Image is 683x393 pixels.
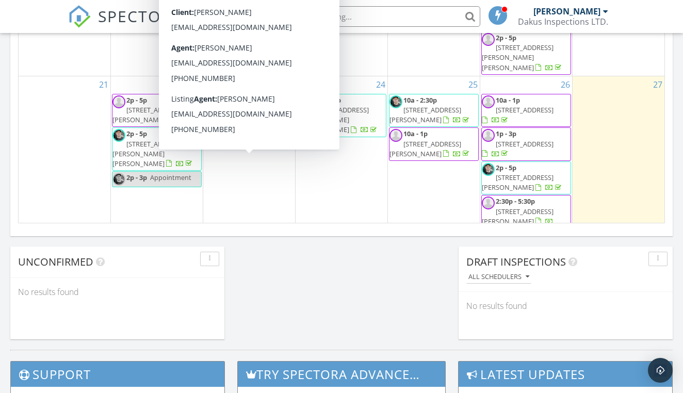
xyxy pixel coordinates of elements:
[203,76,296,230] td: Go to September 23, 2025
[481,161,571,195] a: 2p - 5p [STREET_ADDRESS][PERSON_NAME]
[482,33,495,46] img: default-user-f0147aede5fd5fa78ca7ade42f37bd4542148d508eef1c3d3ea960f66861d68b.jpg
[481,195,571,228] a: 2:30p - 5:30p [STREET_ADDRESS][PERSON_NAME]
[297,105,369,134] span: [STREET_ADDRESS][PERSON_NAME][PERSON_NAME]
[389,129,402,142] img: default-user-f0147aede5fd5fa78ca7ade42f37bd4542148d508eef1c3d3ea960f66861d68b.jpg
[389,95,471,124] a: 10a - 2:30p [STREET_ADDRESS][PERSON_NAME]
[459,362,672,387] h3: Latest Updates
[189,76,203,93] a: Go to September 22, 2025
[481,127,571,161] a: 1p - 3p [STREET_ADDRESS]
[466,76,480,93] a: Go to September 25, 2025
[482,207,554,226] span: [STREET_ADDRESS][PERSON_NAME]
[205,23,286,52] a: 2p - 5p [STREET_ADDRESS][PERSON_NAME]
[651,76,664,93] a: Go to September 27, 2025
[68,5,91,28] img: The Best Home Inspection Software - Spectora
[112,105,184,124] span: [STREET_ADDRESS][PERSON_NAME]
[19,76,111,230] td: Go to September 21, 2025
[496,163,516,172] span: 2p - 5p
[466,270,531,284] button: All schedulers
[238,362,445,387] h3: Try spectora advanced [DATE]
[112,173,125,186] img: img_4027.jpeg
[297,95,310,108] img: img_4027.jpeg
[533,6,600,17] div: [PERSON_NAME]
[112,94,202,127] a: 2p - 5p [STREET_ADDRESS][PERSON_NAME]
[482,163,563,192] a: 2p - 5p [STREET_ADDRESS][PERSON_NAME]
[18,255,93,269] span: Unconfirmed
[97,76,110,93] a: Go to September 21, 2025
[10,278,224,306] div: No results found
[482,163,495,176] img: img_4027.jpeg
[496,129,516,138] span: 1p - 3p
[482,129,554,158] a: 1p - 3p [STREET_ADDRESS]
[111,76,203,230] td: Go to September 22, 2025
[389,94,479,127] a: 10a - 2:30p [STREET_ADDRESS][PERSON_NAME]
[389,105,461,124] span: [STREET_ADDRESS][PERSON_NAME]
[112,129,125,142] img: img_4027.jpeg
[482,196,495,209] img: default-user-f0147aede5fd5fa78ca7ade42f37bd4542148d508eef1c3d3ea960f66861d68b.jpg
[68,14,183,36] a: SPECTORA
[389,129,471,158] a: 10a - 1p [STREET_ADDRESS][PERSON_NAME]
[480,76,572,230] td: Go to September 26, 2025
[204,22,294,55] a: 2p - 5p [STREET_ADDRESS][PERSON_NAME]
[126,95,147,105] span: 2p - 5p
[374,76,387,93] a: Go to September 24, 2025
[403,95,437,105] span: 10a - 2:30p
[496,196,535,206] span: 2:30p - 5:30p
[496,33,516,42] span: 2p - 5p
[482,95,495,108] img: default-user-f0147aede5fd5fa78ca7ade42f37bd4542148d508eef1c3d3ea960f66861d68b.jpg
[205,33,277,52] span: [STREET_ADDRESS][PERSON_NAME]
[466,255,566,269] span: Draft Inspections
[150,173,191,182] span: Appointment
[468,273,529,281] div: All schedulers
[482,33,563,72] a: 2p - 5p [STREET_ADDRESS][PERSON_NAME][PERSON_NAME]
[389,139,461,158] span: [STREET_ADDRESS][PERSON_NAME]
[648,358,673,383] div: Open Intercom Messenger
[403,129,428,138] span: 10a - 1p
[496,95,520,105] span: 10a - 1p
[387,76,480,230] td: Go to September 25, 2025
[126,173,147,182] span: 2p - 3p
[481,31,571,75] a: 2p - 5p [STREET_ADDRESS][PERSON_NAME][PERSON_NAME]
[482,196,554,225] a: 2:30p - 5:30p [STREET_ADDRESS][PERSON_NAME]
[297,94,386,137] a: 2p - 5:30p [STREET_ADDRESS][PERSON_NAME][PERSON_NAME]
[311,95,341,105] span: 2p - 5:30p
[482,129,495,142] img: default-user-f0147aede5fd5fa78ca7ade42f37bd4542148d508eef1c3d3ea960f66861d68b.jpg
[112,139,184,168] span: [STREET_ADDRESS][PERSON_NAME][PERSON_NAME]
[297,95,379,135] a: 2p - 5:30p [STREET_ADDRESS][PERSON_NAME][PERSON_NAME]
[518,17,608,27] div: Dakus Inspections LTD.
[389,95,402,108] img: img_4027.jpeg
[282,76,295,93] a: Go to September 23, 2025
[274,6,480,27] input: Search everything...
[389,127,479,161] a: 10a - 1p [STREET_ADDRESS][PERSON_NAME]
[572,76,664,230] td: Go to September 27, 2025
[496,105,554,114] span: [STREET_ADDRESS]
[112,95,125,108] img: default-user-f0147aede5fd5fa78ca7ade42f37bd4542148d508eef1c3d3ea960f66861d68b.jpg
[481,94,571,127] a: 10a - 1p [STREET_ADDRESS]
[98,5,183,27] span: SPECTORA
[11,362,224,387] h3: Support
[112,127,202,171] a: 2p - 5p [STREET_ADDRESS][PERSON_NAME][PERSON_NAME]
[482,43,554,72] span: [STREET_ADDRESS][PERSON_NAME][PERSON_NAME]
[112,129,194,168] a: 2p - 5p [STREET_ADDRESS][PERSON_NAME][PERSON_NAME]
[496,139,554,149] span: [STREET_ADDRESS]
[296,76,388,230] td: Go to September 24, 2025
[126,129,147,138] span: 2p - 5p
[112,95,194,124] a: 2p - 5p [STREET_ADDRESS][PERSON_NAME]
[482,173,554,192] span: [STREET_ADDRESS][PERSON_NAME]
[459,292,673,320] div: No results found
[482,95,554,124] a: 10a - 1p [STREET_ADDRESS]
[559,76,572,93] a: Go to September 26, 2025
